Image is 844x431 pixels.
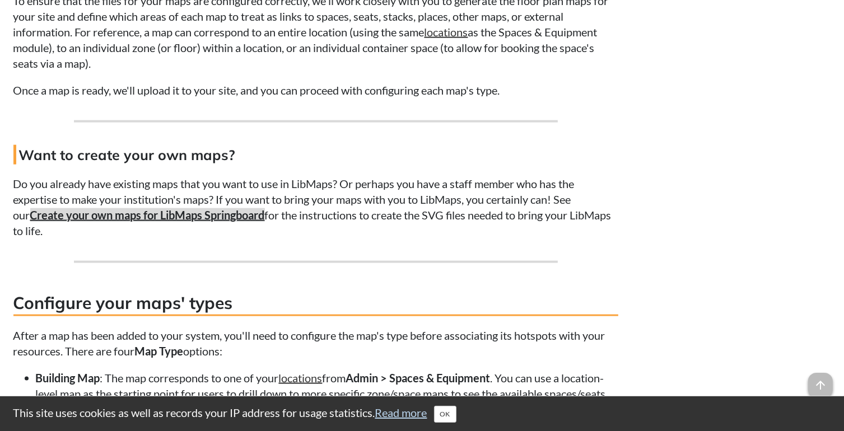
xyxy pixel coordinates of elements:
[13,145,618,165] h4: Want to create your own maps?
[13,82,618,98] p: Once a map is ready, we'll upload it to your site, and you can proceed with configuring each map'...
[279,371,323,385] a: locations
[30,208,265,222] a: Create your own maps for LibMaps Springboard
[346,371,491,385] strong: Admin > Spaces & Equipment
[36,370,618,401] li: ​ : The map corresponds to one of your from . You can use a location-level map as the starting po...
[375,406,427,419] a: Read more
[13,291,618,316] h3: Configure your maps' types
[808,373,833,397] span: arrow_upward
[36,371,100,385] strong: Building Map
[135,344,184,358] strong: Map Type
[808,374,833,387] a: arrow_upward
[13,176,618,238] p: Do you already have existing maps that you want to use in LibMaps? Or perhaps you have a staff me...
[2,405,842,423] div: This site uses cookies as well as records your IP address for usage statistics.
[434,406,456,423] button: Close
[13,327,618,359] p: After a map has been added to your system, you'll need to configure the map's type before associa...
[425,25,468,39] a: locations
